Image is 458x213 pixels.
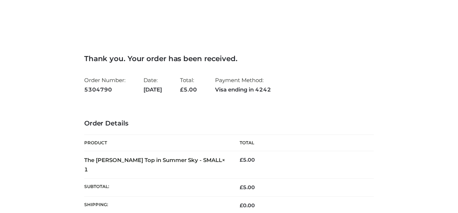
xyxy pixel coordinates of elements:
[240,184,243,191] span: £
[84,179,229,196] th: Subtotal:
[84,54,374,63] h3: Thank you. Your order has been received.
[84,135,229,151] th: Product
[180,86,197,93] span: 5.00
[144,85,162,94] strong: [DATE]
[84,74,125,96] li: Order Number:
[240,157,255,163] bdi: 5.00
[229,135,374,151] th: Total
[240,157,243,163] span: £
[240,202,243,209] span: £
[215,74,271,96] li: Payment Method:
[180,86,184,93] span: £
[180,74,197,96] li: Total:
[84,120,374,128] h3: Order Details
[240,202,255,209] bdi: 0.00
[144,74,162,96] li: Date:
[84,85,125,94] strong: 5304790
[84,157,225,173] strong: The [PERSON_NAME] Top in Summer Sky - SMALL
[215,85,271,94] strong: Visa ending in 4242
[84,157,225,173] strong: × 1
[240,184,255,191] span: 5.00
